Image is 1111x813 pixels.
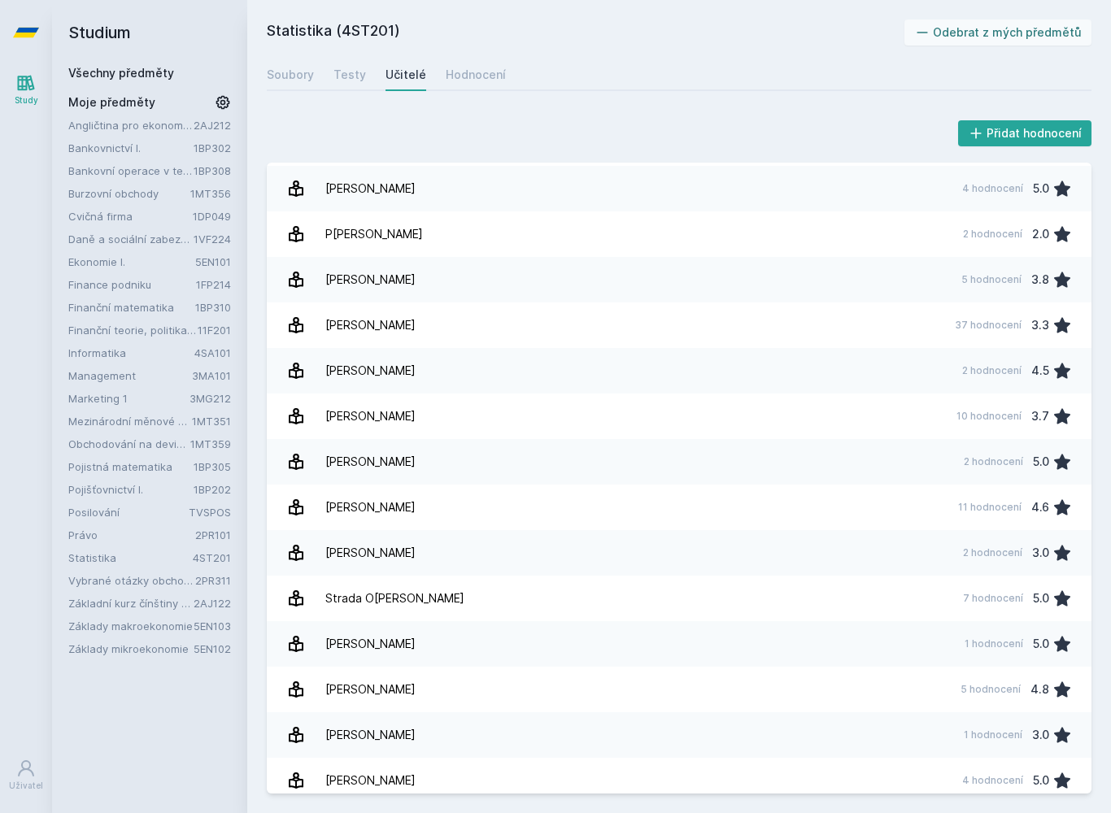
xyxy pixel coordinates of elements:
[194,119,231,132] a: 2AJ212
[325,582,464,615] div: Strada O[PERSON_NAME]
[1031,491,1049,524] div: 4.6
[267,59,314,91] a: Soubory
[68,322,198,338] a: Finanční teorie, politika a instituce
[325,172,416,205] div: [PERSON_NAME]
[386,59,426,91] a: Učitelé
[15,94,38,107] div: Study
[194,642,231,655] a: 5EN102
[194,483,231,496] a: 1BP202
[194,620,231,633] a: 5EN103
[1033,582,1049,615] div: 5.0
[958,120,1092,146] button: Přidat hodnocení
[195,301,231,314] a: 1BP310
[194,233,231,246] a: 1VF224
[267,166,1091,211] a: [PERSON_NAME] 4 hodnocení 5.0
[1031,354,1049,387] div: 4.5
[267,576,1091,621] a: Strada O[PERSON_NAME] 7 hodnocení 5.0
[195,574,231,587] a: 2PR311
[325,628,416,660] div: [PERSON_NAME]
[1033,172,1049,205] div: 5.0
[68,413,192,429] a: Mezinárodní měnové a finanční instituce
[68,390,190,406] a: Marketing 1
[962,364,1022,377] div: 2 hodnocení
[325,537,416,569] div: [PERSON_NAME]
[68,66,174,80] a: Všechny předměty
[1033,764,1049,797] div: 5.0
[325,446,416,478] div: [PERSON_NAME]
[267,758,1091,803] a: [PERSON_NAME] 4 hodnocení 5.0
[325,673,416,706] div: [PERSON_NAME]
[1032,537,1049,569] div: 3.0
[3,65,49,115] a: Study
[267,67,314,83] div: Soubory
[267,393,1091,439] a: [PERSON_NAME] 10 hodnocení 3.7
[963,546,1022,559] div: 2 hodnocení
[3,750,49,800] a: Uživatel
[962,774,1023,787] div: 4 hodnocení
[195,255,231,268] a: 5EN101
[190,187,231,200] a: 1MT356
[325,764,416,797] div: [PERSON_NAME]
[325,309,416,341] div: [PERSON_NAME]
[198,324,231,337] a: 11F201
[68,367,192,384] a: Management
[1032,719,1049,751] div: 3.0
[267,485,1091,530] a: [PERSON_NAME] 11 hodnocení 4.6
[325,491,416,524] div: [PERSON_NAME]
[267,257,1091,302] a: [PERSON_NAME] 5 hodnocení 3.8
[193,551,231,564] a: 4ST201
[68,345,194,361] a: Informatika
[68,208,193,224] a: Cvičná firma
[325,218,423,250] div: P[PERSON_NAME]
[956,410,1022,423] div: 10 hodnocení
[963,228,1022,241] div: 2 hodnocení
[446,67,506,83] div: Hodnocení
[904,20,1092,46] button: Odebrat z mých předmětů
[325,400,416,433] div: [PERSON_NAME]
[325,263,416,296] div: [PERSON_NAME]
[1031,263,1049,296] div: 3.8
[193,210,231,223] a: 1DP049
[194,164,231,177] a: 1BP308
[267,439,1091,485] a: [PERSON_NAME] 2 hodnocení 5.0
[267,667,1091,712] a: [PERSON_NAME] 5 hodnocení 4.8
[68,572,195,589] a: Vybrané otázky obchodního práva
[955,319,1022,332] div: 37 hodnocení
[68,276,196,293] a: Finance podniku
[267,302,1091,348] a: [PERSON_NAME] 37 hodnocení 3.3
[446,59,506,91] a: Hodnocení
[325,354,416,387] div: [PERSON_NAME]
[192,415,231,428] a: 1MT351
[190,437,231,450] a: 1MT359
[68,550,193,566] a: Statistika
[68,618,194,634] a: Základy makroekonomie
[964,728,1022,741] div: 1 hodnocení
[68,231,194,247] a: Daně a sociální zabezpečení
[196,278,231,291] a: 1FP214
[68,459,194,475] a: Pojistná matematika
[9,780,43,792] div: Uživatel
[68,299,195,315] a: Finanční matematika
[1032,218,1049,250] div: 2.0
[68,504,189,520] a: Posilování
[267,530,1091,576] a: [PERSON_NAME] 2 hodnocení 3.0
[68,527,195,543] a: Právo
[68,641,194,657] a: Základy mikroekonomie
[1031,400,1049,433] div: 3.7
[194,597,231,610] a: 2AJ122
[194,141,231,154] a: 1BP302
[963,592,1023,605] div: 7 hodnocení
[267,621,1091,667] a: [PERSON_NAME] 1 hodnocení 5.0
[68,163,194,179] a: Bankovní operace v teorii a praxi
[964,455,1023,468] div: 2 hodnocení
[965,637,1023,650] div: 1 hodnocení
[962,182,1023,195] div: 4 hodnocení
[1030,673,1049,706] div: 4.8
[189,506,231,519] a: TVSPOS
[68,117,194,133] a: Angličtina pro ekonomická studia 2 (B2/C1)
[267,348,1091,393] a: [PERSON_NAME] 2 hodnocení 4.5
[1033,446,1049,478] div: 5.0
[192,369,231,382] a: 3MA101
[68,140,194,156] a: Bankovnictví I.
